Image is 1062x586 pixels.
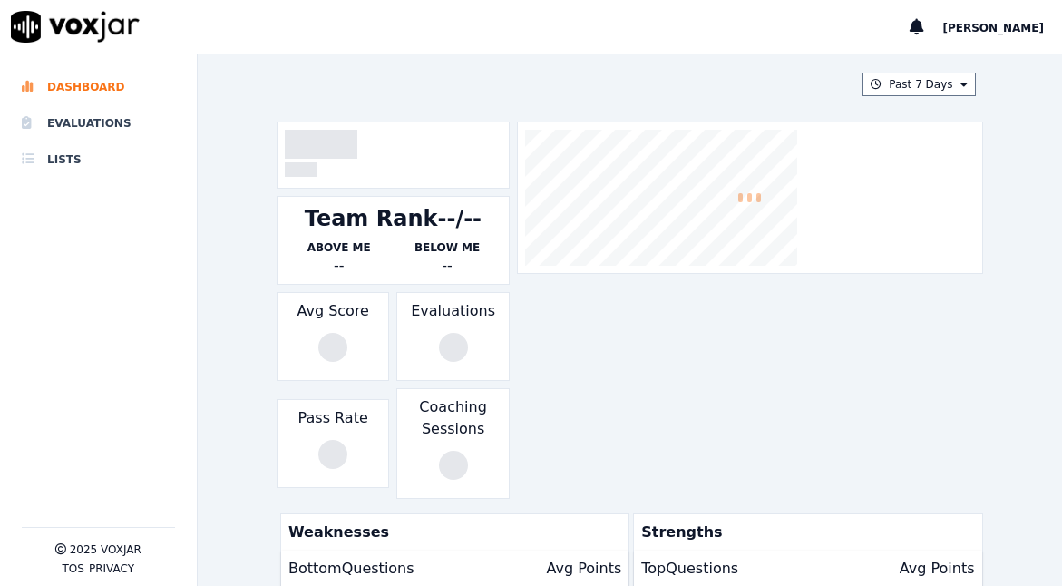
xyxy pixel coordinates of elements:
p: Strengths [634,514,974,551]
p: Above Me [285,240,393,255]
p: Bottom Questions [288,558,414,580]
div: -- [285,255,393,277]
a: Dashboard [22,69,175,105]
p: Top Questions [641,558,738,580]
p: Avg Points [900,558,975,580]
button: Privacy [89,562,134,576]
div: Coaching Sessions [396,388,509,499]
a: Evaluations [22,105,175,142]
img: voxjar logo [11,11,140,43]
p: Avg Points [546,558,621,580]
a: Lists [22,142,175,178]
div: Evaluations [396,292,509,381]
div: -- [393,255,501,277]
button: [PERSON_NAME] [942,16,1062,38]
p: Weaknesses [281,514,621,551]
div: Pass Rate [277,399,389,488]
button: TOS [62,562,83,576]
div: Team Rank --/-- [305,204,482,233]
span: [PERSON_NAME] [942,22,1044,34]
button: Past 7 Days [862,73,975,96]
p: Below Me [393,240,501,255]
p: 2025 Voxjar [70,542,141,557]
div: Avg Score [277,292,389,381]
